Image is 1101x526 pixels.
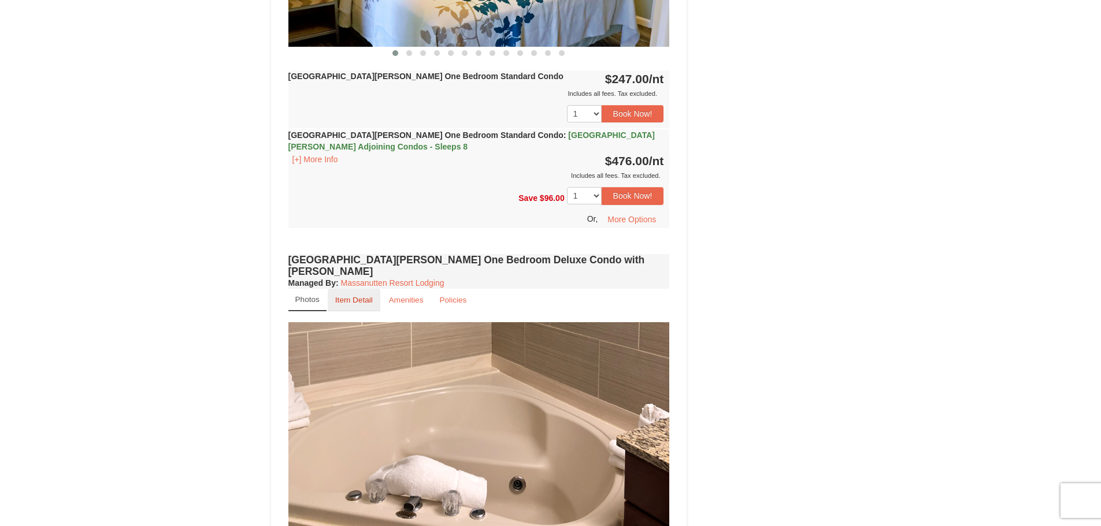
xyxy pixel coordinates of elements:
h4: [GEOGRAPHIC_DATA][PERSON_NAME] One Bedroom Deluxe Condo with [PERSON_NAME] [288,254,670,277]
a: Amenities [381,289,431,311]
small: Amenities [389,296,424,304]
a: Massanutten Resort Lodging [341,278,444,288]
div: Includes all fees. Tax excluded. [288,88,664,99]
small: Photos [295,295,320,304]
a: Photos [288,289,327,311]
span: /nt [649,72,664,85]
strong: [GEOGRAPHIC_DATA][PERSON_NAME] One Bedroom Standard Condo [288,72,564,81]
small: Policies [439,296,466,304]
button: [+] More Info [288,153,342,166]
a: Policies [432,289,474,311]
span: $96.00 [540,193,565,203]
a: Item Detail [328,289,380,311]
strong: $247.00 [605,72,664,85]
small: Item Detail [335,296,373,304]
span: Managed By [288,278,336,288]
button: Book Now! [602,105,664,122]
span: Save [518,193,537,203]
span: : [564,130,566,140]
strong: [GEOGRAPHIC_DATA][PERSON_NAME] One Bedroom Standard Condo [288,130,655,151]
button: Book Now! [602,187,664,204]
span: $476.00 [605,154,649,167]
div: Includes all fees. Tax excluded. [288,170,664,181]
span: /nt [649,154,664,167]
button: More Options [600,211,663,228]
strong: : [288,278,339,288]
span: Or, [587,214,598,223]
